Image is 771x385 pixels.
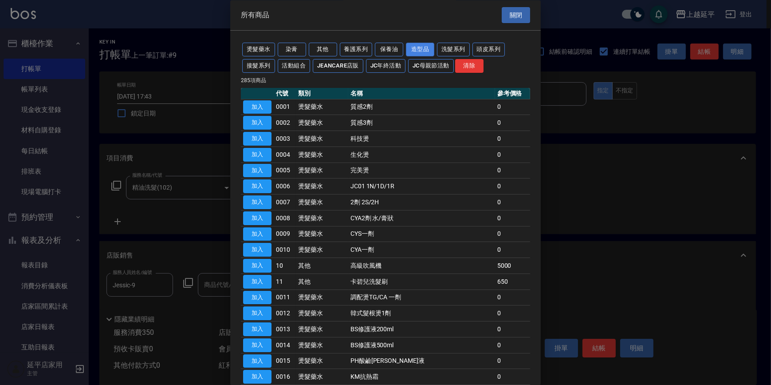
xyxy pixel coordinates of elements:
[241,11,269,20] span: 所有商品
[243,370,271,384] button: 加入
[495,290,530,306] td: 0
[274,115,296,131] td: 0002
[495,115,530,131] td: 0
[348,163,495,179] td: 完美燙
[242,59,275,73] button: 接髮系列
[274,258,296,274] td: 10
[274,147,296,163] td: 0004
[243,164,271,178] button: 加入
[243,323,271,337] button: 加入
[243,227,271,241] button: 加入
[274,131,296,147] td: 0003
[274,163,296,179] td: 0005
[296,131,348,147] td: 燙髮藥水
[296,99,348,115] td: 燙髮藥水
[348,337,495,353] td: BS修護液500ml
[274,88,296,99] th: 代號
[348,179,495,194] td: JC01 1N/1D/1R
[296,226,348,242] td: 燙髮藥水
[495,147,530,163] td: 0
[348,258,495,274] td: 高級吹風機
[296,242,348,258] td: 燙髮藥水
[348,321,495,337] td: BS修護液200ml
[495,369,530,385] td: 0
[495,88,530,99] th: 參考價格
[495,163,530,179] td: 0
[274,226,296,242] td: 0009
[243,354,271,368] button: 加入
[243,132,271,146] button: 加入
[495,99,530,115] td: 0
[348,306,495,321] td: 韓式髮根燙1劑
[495,274,530,290] td: 650
[274,274,296,290] td: 11
[455,59,484,73] button: 清除
[495,131,530,147] td: 0
[348,88,495,99] th: 名稱
[495,179,530,194] td: 0
[296,210,348,226] td: 燙髮藥水
[243,100,271,114] button: 加入
[243,180,271,194] button: 加入
[495,258,530,274] td: 5000
[437,43,470,57] button: 洗髮系列
[375,43,403,57] button: 保養油
[296,369,348,385] td: 燙髮藥水
[296,290,348,306] td: 燙髮藥水
[243,116,271,130] button: 加入
[296,306,348,321] td: 燙髮藥水
[495,337,530,353] td: 0
[296,88,348,99] th: 類別
[278,59,311,73] button: 活動組合
[274,242,296,258] td: 0010
[340,43,373,57] button: 養護系列
[274,210,296,226] td: 0008
[274,179,296,194] td: 0006
[296,179,348,194] td: 燙髮藥水
[274,194,296,210] td: 0007
[274,290,296,306] td: 0011
[278,43,306,57] button: 染膏
[348,147,495,163] td: 生化燙
[274,369,296,385] td: 0016
[274,321,296,337] td: 0013
[348,290,495,306] td: 調配燙TG/CA 一劑
[243,275,271,289] button: 加入
[274,353,296,369] td: 0015
[296,321,348,337] td: 燙髮藥水
[242,43,275,57] button: 燙髮藥水
[348,99,495,115] td: 質感2劑
[495,210,530,226] td: 0
[296,147,348,163] td: 燙髮藥水
[495,321,530,337] td: 0
[348,115,495,131] td: 質感3劑
[495,242,530,258] td: 0
[296,163,348,179] td: 燙髮藥水
[296,258,348,274] td: 其他
[348,242,495,258] td: CYA一劑
[408,59,454,73] button: JC母親節活動
[495,194,530,210] td: 0
[348,210,495,226] td: CYA2劑 水/膏狀
[243,211,271,225] button: 加入
[366,59,405,73] button: JC年終活動
[243,291,271,305] button: 加入
[296,194,348,210] td: 燙髮藥水
[348,131,495,147] td: 科技燙
[296,115,348,131] td: 燙髮藥水
[309,43,337,57] button: 其他
[406,43,434,57] button: 造型品
[243,148,271,162] button: 加入
[348,369,495,385] td: KM抗熱霜
[348,353,495,369] td: PH酸鹼[PERSON_NAME]液
[243,259,271,273] button: 加入
[313,59,363,73] button: JeanCare店販
[472,43,505,57] button: 頭皮系列
[243,243,271,257] button: 加入
[274,306,296,321] td: 0012
[243,307,271,321] button: 加入
[348,274,495,290] td: 卡碧兒洗髮刷
[495,306,530,321] td: 0
[274,99,296,115] td: 0001
[502,7,530,24] button: 關閉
